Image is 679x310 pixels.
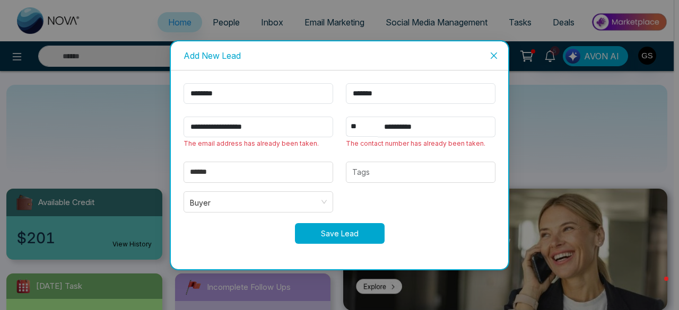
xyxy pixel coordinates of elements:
[643,274,668,299] iframe: Intercom live chat
[295,223,385,244] button: Save Lead
[190,195,327,209] span: Buyer
[480,41,508,70] button: Close
[490,51,498,60] span: close
[184,139,319,147] span: The email address has already been taken.
[346,139,485,147] span: The contact number has already been taken.
[184,50,495,61] div: Add New Lead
